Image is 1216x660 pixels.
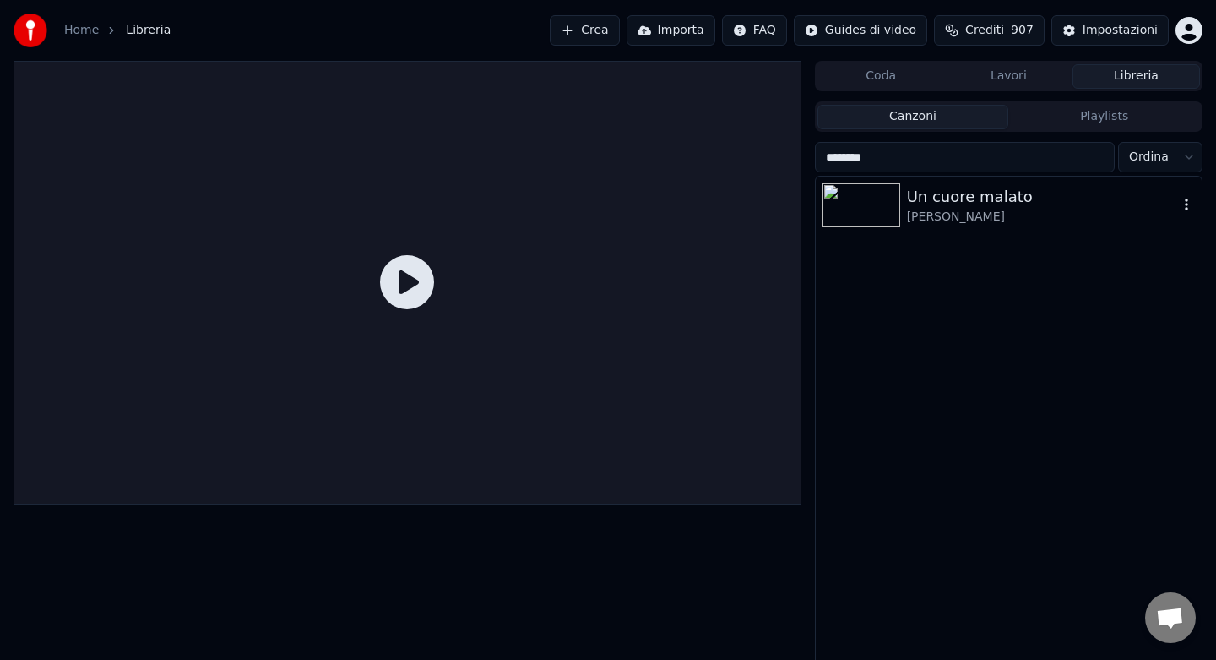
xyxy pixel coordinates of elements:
[817,64,945,89] button: Coda
[794,15,927,46] button: Guides di video
[1083,22,1158,39] div: Impostazioni
[627,15,715,46] button: Importa
[1011,22,1034,39] span: 907
[126,22,171,39] span: Libreria
[907,209,1178,226] div: [PERSON_NAME]
[1145,592,1196,643] div: Aprire la chat
[945,64,1072,89] button: Lavori
[14,14,47,47] img: youka
[64,22,99,39] a: Home
[907,185,1178,209] div: Un cuore malato
[1008,105,1200,129] button: Playlists
[1129,149,1169,166] span: Ordina
[722,15,787,46] button: FAQ
[1072,64,1200,89] button: Libreria
[934,15,1045,46] button: Crediti907
[1051,15,1169,46] button: Impostazioni
[64,22,171,39] nav: breadcrumb
[965,22,1004,39] span: Crediti
[817,105,1009,129] button: Canzoni
[550,15,619,46] button: Crea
